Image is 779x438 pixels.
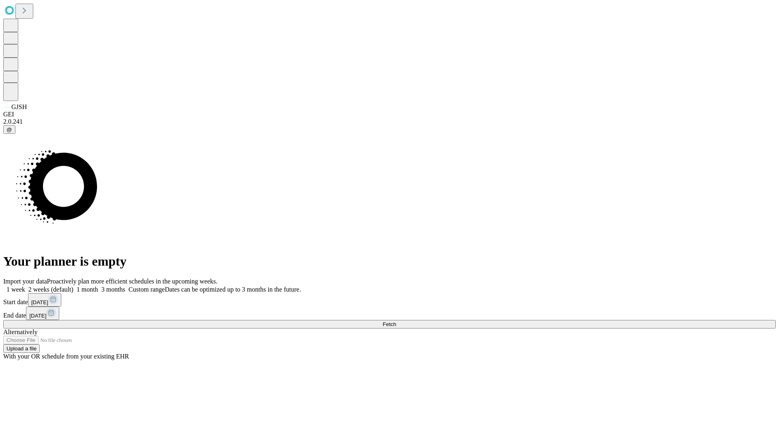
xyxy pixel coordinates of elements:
span: 1 week [6,286,25,293]
span: [DATE] [29,313,46,319]
div: End date [3,307,776,320]
span: Dates can be optimized up to 3 months in the future. [165,286,301,293]
span: [DATE] [31,299,48,305]
span: 2 weeks (default) [28,286,73,293]
div: GEI [3,111,776,118]
span: Import your data [3,278,47,285]
button: Upload a file [3,344,40,353]
button: [DATE] [28,293,61,307]
span: Fetch [383,321,396,327]
span: GJSH [11,103,27,110]
span: With your OR schedule from your existing EHR [3,353,129,360]
h1: Your planner is empty [3,254,776,269]
span: @ [6,127,12,133]
div: Start date [3,293,776,307]
button: @ [3,125,15,134]
span: 3 months [101,286,125,293]
button: [DATE] [26,307,59,320]
span: Alternatively [3,328,37,335]
div: 2.0.241 [3,118,776,125]
span: Custom range [129,286,165,293]
span: Proactively plan more efficient schedules in the upcoming weeks. [47,278,217,285]
span: 1 month [77,286,98,293]
button: Fetch [3,320,776,328]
